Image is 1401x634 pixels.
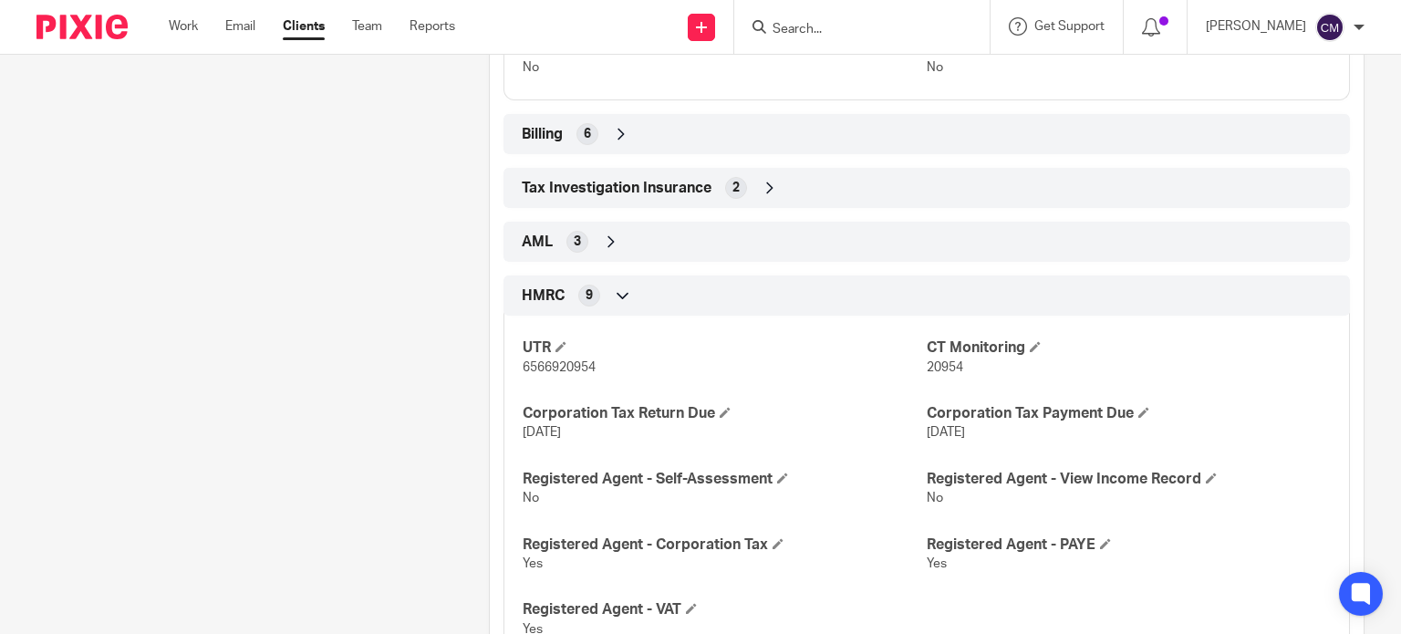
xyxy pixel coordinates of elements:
[1315,13,1344,42] img: svg%3E
[586,286,593,305] span: 9
[169,17,198,36] a: Work
[352,17,382,36] a: Team
[1206,17,1306,36] p: [PERSON_NAME]
[927,338,1331,358] h4: CT Monitoring
[927,492,943,504] span: No
[523,404,927,423] h4: Corporation Tax Return Due
[225,17,255,36] a: Email
[523,361,596,374] span: 6566920954
[927,361,963,374] span: 20954
[927,535,1331,555] h4: Registered Agent - PAYE
[732,179,740,197] span: 2
[927,61,943,74] span: No
[927,557,947,570] span: Yes
[927,470,1331,489] h4: Registered Agent - View Income Record
[523,61,539,74] span: No
[523,470,927,489] h4: Registered Agent - Self-Assessment
[927,426,965,439] span: [DATE]
[523,338,927,358] h4: UTR
[523,535,927,555] h4: Registered Agent - Corporation Tax
[523,557,543,570] span: Yes
[522,125,563,144] span: Billing
[523,426,561,439] span: [DATE]
[927,404,1331,423] h4: Corporation Tax Payment Due
[523,600,927,619] h4: Registered Agent - VAT
[584,125,591,143] span: 6
[523,492,539,504] span: No
[522,233,553,252] span: AML
[36,15,128,39] img: Pixie
[522,179,711,198] span: Tax Investigation Insurance
[522,286,565,306] span: HMRC
[771,22,935,38] input: Search
[574,233,581,251] span: 3
[1034,20,1105,33] span: Get Support
[283,17,325,36] a: Clients
[410,17,455,36] a: Reports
